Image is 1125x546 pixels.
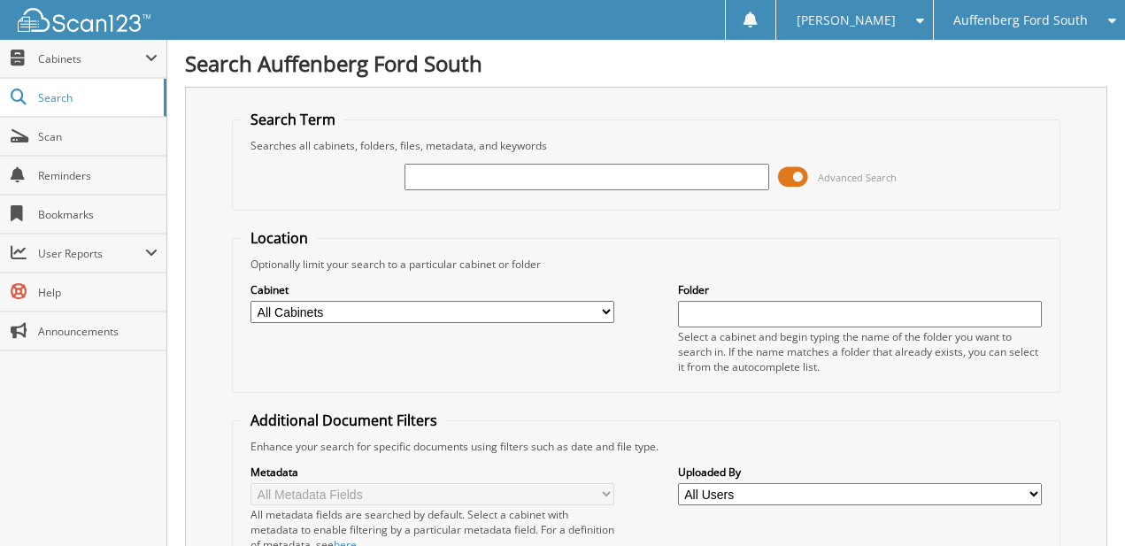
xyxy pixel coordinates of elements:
[38,168,158,183] span: Reminders
[818,171,897,184] span: Advanced Search
[38,90,155,105] span: Search
[242,110,344,129] legend: Search Term
[38,207,158,222] span: Bookmarks
[953,15,1088,26] span: Auffenberg Ford South
[678,465,1042,480] label: Uploaded By
[242,439,1051,454] div: Enhance your search for specific documents using filters such as date and file type.
[38,324,158,339] span: Announcements
[242,138,1051,153] div: Searches all cabinets, folders, files, metadata, and keywords
[242,228,317,248] legend: Location
[185,49,1107,78] h1: Search Auffenberg Ford South
[38,129,158,144] span: Scan
[242,411,446,430] legend: Additional Document Filters
[797,15,896,26] span: [PERSON_NAME]
[678,329,1042,374] div: Select a cabinet and begin typing the name of the folder you want to search in. If the name match...
[250,282,614,297] label: Cabinet
[250,465,614,480] label: Metadata
[242,257,1051,272] div: Optionally limit your search to a particular cabinet or folder
[38,51,145,66] span: Cabinets
[678,282,1042,297] label: Folder
[38,246,145,261] span: User Reports
[18,8,150,32] img: scan123-logo-white.svg
[38,285,158,300] span: Help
